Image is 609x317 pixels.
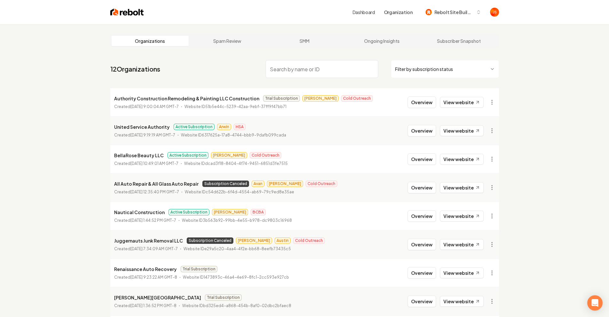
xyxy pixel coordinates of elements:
span: Active Subscription [168,209,209,215]
a: SMM [266,36,343,46]
p: United Service Authority [114,123,170,131]
p: Website ID 1473893c-46a4-4e69-8fc1-2cc593e927cb [183,274,289,281]
span: Austin [275,237,291,244]
time: [DATE] 10:49:01 AM GMT-7 [130,161,178,166]
time: [DATE] 7:34:09 AM GMT-7 [130,246,178,251]
p: Created [114,104,179,110]
a: 12Organizations [110,65,160,73]
p: Website ID dcad3f18-8404-4f74-9451-6851d3fe7515 [184,160,288,167]
time: [DATE] 9:19:19 AM GMT-7 [130,133,175,137]
span: Subscription Canceled [187,237,233,244]
span: [PERSON_NAME] [236,237,272,244]
a: Organizations [112,36,189,46]
img: Rebolt Logo [110,8,144,17]
span: [PERSON_NAME] [267,181,303,187]
button: Overview [408,182,436,193]
span: Trial Subscription [181,266,217,272]
p: Nautical Construction [114,208,165,216]
a: View website [440,267,484,278]
time: [DATE] 9:00:04 AM GMT-7 [130,104,179,109]
p: [PERSON_NAME][GEOGRAPHIC_DATA] [114,294,201,301]
img: James Shamoun [490,8,499,17]
a: Dashboard [353,9,375,15]
span: Rebolt Site Builder [434,9,473,16]
button: Open user button [490,8,499,17]
p: Created [114,217,176,224]
span: BCBA [251,209,266,215]
button: Overview [408,97,436,108]
a: View website [440,154,484,165]
p: Renaissance Auto Recovery [114,265,177,273]
button: Overview [408,210,436,222]
p: Created [114,160,178,167]
div: Open Intercom Messenger [587,295,603,311]
a: View website [440,97,484,108]
a: View website [440,182,484,193]
span: Cold Outreach [306,181,337,187]
input: Search by name or ID [266,60,378,78]
button: Overview [408,153,436,165]
p: Website ID e29a5c20-4aa4-4f2e-bb68-8eefb73435c5 [183,246,291,252]
button: Organization [380,6,417,18]
p: Website ID c54d622b-6f4d-4554-ab69-79c9ed8e35ae [185,189,294,195]
p: Website ID 6317625a-17a8-4744-bbb9-9dafb099cada [181,132,286,138]
span: HSA [234,124,246,130]
time: [DATE] 9:23:22 AM GMT-8 [130,275,177,280]
span: Subscription Canceled [202,181,249,187]
span: [PERSON_NAME] [212,209,248,215]
span: Arwin [217,124,231,130]
time: [DATE] 1:36:52 PM GMT-8 [130,303,176,308]
button: Overview [408,267,436,279]
span: Cold Outreach [341,95,373,102]
span: [PERSON_NAME] [302,95,339,102]
span: Active Subscription [168,152,208,158]
a: View website [440,296,484,307]
p: BellaRose Beauty LLC [114,151,164,159]
img: Rebolt Site Builder [426,9,432,15]
p: Authority Construction Remodeling & Painting LLC Construction [114,95,259,102]
span: Trial Subscription [263,95,300,102]
a: View website [440,125,484,136]
span: Active Subscription [174,124,215,130]
button: Overview [408,296,436,307]
a: Ongoing Insights [343,36,420,46]
p: All Auto Repair & All Glass Auto Repair [114,180,199,188]
p: Website ID 3b563b92-99bb-4e55-b978-dc9803c16968 [182,217,292,224]
p: Created [114,189,179,195]
p: Created [114,246,178,252]
span: [PERSON_NAME] [211,152,247,158]
a: View website [440,211,484,221]
span: Avan [252,181,264,187]
button: Overview [408,239,436,250]
p: Website ID 51b5e44c-5239-42aa-9ebf-37ff9f47bb71 [184,104,286,110]
span: Cold Outreach [250,152,281,158]
time: [DATE] 1:44:52 PM GMT-7 [130,218,176,223]
span: Cold Outreach [293,237,325,244]
a: Subscriber Snapshot [420,36,498,46]
a: View website [440,239,484,250]
a: Spam Review [189,36,266,46]
p: Created [114,303,176,309]
span: Trial Subscription [205,294,242,301]
p: Juggernauts Junk Removal LLC [114,237,183,244]
p: Website ID bd325ed4-a868-454b-8af0-02dbc2bfaec8 [182,303,291,309]
time: [DATE] 12:35:40 PM GMT-7 [130,189,179,194]
p: Created [114,132,175,138]
button: Overview [408,125,436,136]
p: Created [114,274,177,281]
